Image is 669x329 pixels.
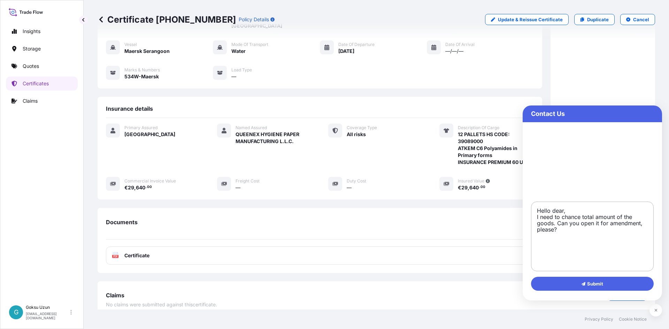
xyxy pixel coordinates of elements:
[6,24,78,38] a: Insights
[458,131,534,166] span: 12 PALLETS HS CODE: 39089000 ATKEM C6 Polyamides in Primary forms INSURANCE PREMIUM 60 USD
[124,252,149,259] span: Certificate
[6,77,78,91] a: Certificates
[236,131,312,145] span: QUEENEX HYGIENE PAPER MANUFACTURING L.L.C.
[239,16,269,23] p: Policy Details
[6,59,78,73] a: Quotes
[338,48,354,55] span: [DATE]
[231,73,236,80] span: —
[23,97,38,104] p: Claims
[468,185,469,190] span: ,
[587,16,609,23] p: Duplicate
[458,178,484,184] span: Insured Value
[113,255,118,258] text: PDF
[582,280,603,287] span: Submit
[23,45,41,52] p: Storage
[106,301,217,308] span: No claims were submitted against this certificate .
[124,48,170,55] span: Maersk Serangoon
[128,185,134,190] span: 29
[124,73,159,80] span: 534W-Maersk
[458,125,499,131] span: Description Of Cargo
[236,178,260,184] span: Freight Cost
[458,185,461,190] span: €
[445,48,463,55] span: —/—/—
[124,42,137,47] span: Vessel
[479,186,480,188] span: .
[106,219,138,226] span: Documents
[124,125,157,131] span: Primary Assured
[585,316,613,322] a: Privacy Policy
[23,63,39,70] p: Quotes
[347,125,377,131] span: Coverage Type
[633,16,649,23] p: Cancel
[106,105,153,112] span: Insurance details
[14,309,18,316] span: G
[445,42,475,47] span: Date of Arrival
[106,246,647,265] a: PDFCertificate[DATE]
[498,16,563,23] p: Update & Reissue Certificate
[23,80,49,87] p: Certificates
[485,14,569,25] a: Update & Reissue Certificate
[347,178,366,184] span: Duty Cost
[124,185,128,190] span: €
[98,14,236,25] p: Certificate [PHONE_NUMBER]
[124,131,175,138] span: [GEOGRAPHIC_DATA]
[26,305,69,310] p: Goksu Uzun
[106,292,124,299] span: Claims
[6,94,78,108] a: Claims
[347,131,366,138] span: All risks
[531,277,654,291] button: Submit
[461,185,468,190] span: 29
[231,67,252,73] span: Load Type
[23,28,40,35] p: Insights
[26,312,69,320] p: [EMAIL_ADDRESS][DOMAIN_NAME]
[147,186,152,188] span: 00
[619,316,647,322] a: Cookie Notice
[480,186,485,188] span: 00
[231,42,268,47] span: Mode of Transport
[347,184,352,191] span: —
[134,185,136,190] span: ,
[620,14,655,25] button: Cancel
[469,185,479,190] span: 640
[531,110,654,118] span: Contact Us
[136,185,145,190] span: 640
[574,14,615,25] a: Duplicate
[236,184,240,191] span: —
[6,42,78,56] a: Storage
[236,125,267,131] span: Named Assured
[146,186,147,188] span: .
[124,67,160,73] span: Marks & Numbers
[338,42,375,47] span: Date of Departure
[231,48,246,55] span: Water
[124,178,176,184] span: Commercial Invoice Value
